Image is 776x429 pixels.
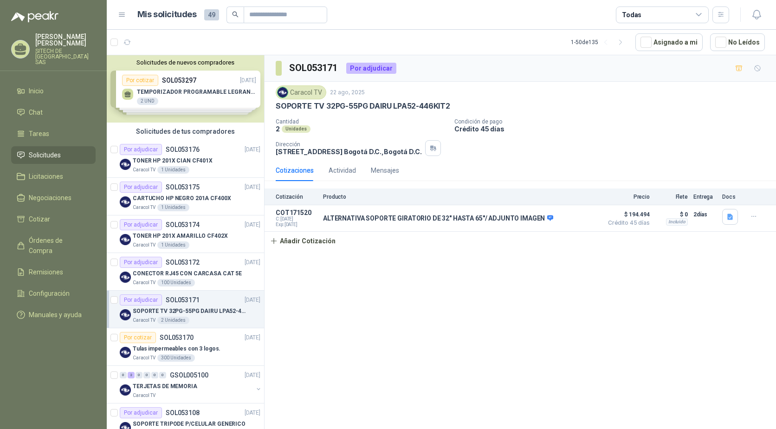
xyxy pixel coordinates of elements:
p: SOL053174 [166,221,200,228]
div: Cotizaciones [276,165,314,175]
a: Por adjudicarSOL053176[DATE] Company LogoTONER HP 201X CIAN CF401XCaracol TV1 Unidades [107,140,264,178]
button: Añadir Cotización [265,232,341,250]
span: 49 [204,9,219,20]
button: No Leídos [710,33,765,51]
p: SOL053172 [166,259,200,266]
img: Company Logo [120,347,131,358]
div: 0 [120,372,127,378]
p: [STREET_ADDRESS] Bogotá D.C. , Bogotá D.C. [276,148,421,156]
a: Negociaciones [11,189,96,207]
div: 0 [136,372,142,378]
img: Company Logo [120,309,131,320]
span: Configuración [29,288,70,299]
a: Manuales y ayuda [11,306,96,324]
p: Cantidad [276,118,447,125]
p: CARTUCHO HP NEGRO 201A CF400X [133,194,231,203]
p: Producto [323,194,598,200]
p: Condición de pago [454,118,772,125]
a: Inicio [11,82,96,100]
p: [DATE] [245,333,260,342]
p: SOL053176 [166,146,200,153]
p: [DATE] [245,371,260,380]
div: Por adjudicar [120,257,162,268]
p: Tulas impermeables con 3 logos. [133,344,220,353]
div: Actividad [329,165,356,175]
a: Por adjudicarSOL053171[DATE] Company LogoSOPORTE TV 32PG-55PG DAIRU LPA52-446KIT2Caracol TV2 Unid... [107,291,264,328]
p: [DATE] [245,183,260,192]
p: TONER HP 201X CIAN CF401X [133,156,213,165]
p: 2 [276,125,280,133]
a: Solicitudes [11,146,96,164]
button: Asignado a mi [635,33,703,51]
a: Remisiones [11,263,96,281]
div: 2 Unidades [157,317,189,324]
div: Caracol TV [276,85,326,99]
p: Docs [722,194,741,200]
a: Por adjudicarSOL053175[DATE] Company LogoCARTUCHO HP NEGRO 201A CF400XCaracol TV1 Unidades [107,178,264,215]
p: Cotización [276,194,317,200]
p: Caracol TV [133,204,155,211]
span: $ 194.494 [603,209,650,220]
span: Negociaciones [29,193,71,203]
img: Company Logo [120,196,131,208]
img: Company Logo [120,234,131,245]
p: [DATE] [245,409,260,417]
button: Solicitudes de nuevos compradores [110,59,260,66]
p: Flete [655,194,688,200]
p: Crédito 45 días [454,125,772,133]
p: Precio [603,194,650,200]
a: 0 2 0 0 0 0 GSOL005100[DATE] Company LogoTERJETAS DE MEMORIACaracol TV [120,370,262,399]
p: Caracol TV [133,241,155,249]
p: Dirección [276,141,421,148]
p: TONER HP 201X AMARILLO CF402X [133,232,228,240]
div: Por cotizar [120,332,156,343]
p: SOPORTE TV 32PG-55PG DAIRU LPA52-446KIT2 [276,101,450,111]
p: SOL053175 [166,184,200,190]
div: 100 Unidades [157,279,195,286]
p: Caracol TV [133,317,155,324]
p: SOL053171 [166,297,200,303]
p: 22 ago, 2025 [330,88,365,97]
div: Incluido [666,218,688,226]
h1: Mis solicitudes [137,8,197,21]
img: Logo peakr [11,11,58,22]
span: Crédito 45 días [603,220,650,226]
p: 2 días [693,209,717,220]
a: Por adjudicarSOL053172[DATE] Company LogoCONECTOR RJ45 CON CARCASA CAT 5ECaracol TV100 Unidades [107,253,264,291]
h3: SOL053171 [289,61,339,75]
p: Caracol TV [133,354,155,362]
span: Solicitudes [29,150,61,160]
p: [DATE] [245,296,260,305]
p: CONECTOR RJ45 CON CARCASA CAT 5E [133,269,242,278]
span: Chat [29,107,43,117]
div: 2 [128,372,135,378]
p: SOPORTE TRIPODE P/CELULAR GENERICO [133,420,246,429]
div: Solicitudes de nuevos compradoresPor cotizarSOL053297[DATE] TEMPORIZADOR PROGRAMABLE LEGRAN/TAP-D... [107,55,264,123]
div: Por adjudicar [120,294,162,305]
span: Exp: [DATE] [276,222,317,227]
p: GSOL005100 [170,372,208,378]
p: [DATE] [245,258,260,267]
div: Todas [622,10,641,20]
p: SOL053170 [160,334,194,341]
a: Por cotizarSOL053170[DATE] Company LogoTulas impermeables con 3 logos.Caracol TV300 Unidades [107,328,264,366]
p: ALTERNATIVA SOPORTE GIRATORIO DE 32" HASTA 65"/ ADJUNTO IMAGEN [323,214,553,223]
p: SOPORTE TV 32PG-55PG DAIRU LPA52-446KIT2 [133,307,248,316]
span: Remisiones [29,267,63,277]
p: Caracol TV [133,392,155,399]
img: Company Logo [120,159,131,170]
a: Por adjudicarSOL053174[DATE] Company LogoTONER HP 201X AMARILLO CF402XCaracol TV1 Unidades [107,215,264,253]
p: Entrega [693,194,717,200]
span: C: [DATE] [276,216,317,222]
span: Órdenes de Compra [29,235,87,256]
p: COT171520 [276,209,317,216]
a: Licitaciones [11,168,96,185]
a: Tareas [11,125,96,143]
div: Unidades [282,125,310,133]
img: Company Logo [120,272,131,283]
div: 0 [143,372,150,378]
p: TERJETAS DE MEMORIA [133,382,197,391]
p: SITECH DE [GEOGRAPHIC_DATA] SAS [35,48,96,65]
span: Cotizar [29,214,50,224]
div: 0 [159,372,166,378]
